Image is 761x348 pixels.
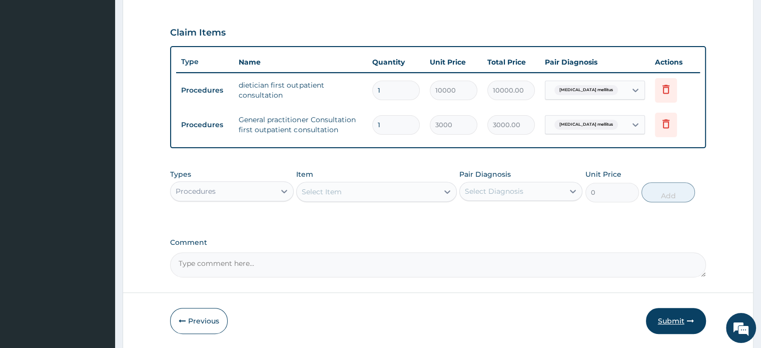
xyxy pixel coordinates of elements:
span: We're online! [58,108,138,209]
td: Procedures [176,81,234,100]
th: Unit Price [425,52,482,72]
span: [MEDICAL_DATA] mellitus [554,85,618,95]
td: Procedures [176,116,234,134]
label: Unit Price [585,169,621,179]
button: Previous [170,308,228,334]
label: Item [296,169,313,179]
h3: Claim Items [170,28,226,39]
img: d_794563401_company_1708531726252_794563401 [19,50,41,75]
th: Name [234,52,367,72]
button: Submit [646,308,706,334]
button: Add [641,182,695,202]
th: Pair Diagnosis [540,52,650,72]
div: Select Item [302,187,342,197]
textarea: Type your message and hit 'Enter' [5,237,191,272]
span: [MEDICAL_DATA] mellitus [554,120,618,130]
div: Minimize live chat window [164,5,188,29]
label: Types [170,170,191,179]
td: General practitioner Consultation first outpatient consultation [234,110,367,140]
th: Quantity [367,52,425,72]
td: dietician first outpatient consultation [234,75,367,105]
div: Procedures [176,186,216,196]
th: Type [176,53,234,71]
div: Select Diagnosis [465,186,523,196]
div: Chat with us now [52,56,168,69]
th: Actions [650,52,700,72]
label: Pair Diagnosis [459,169,511,179]
label: Comment [170,238,705,247]
th: Total Price [482,52,540,72]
